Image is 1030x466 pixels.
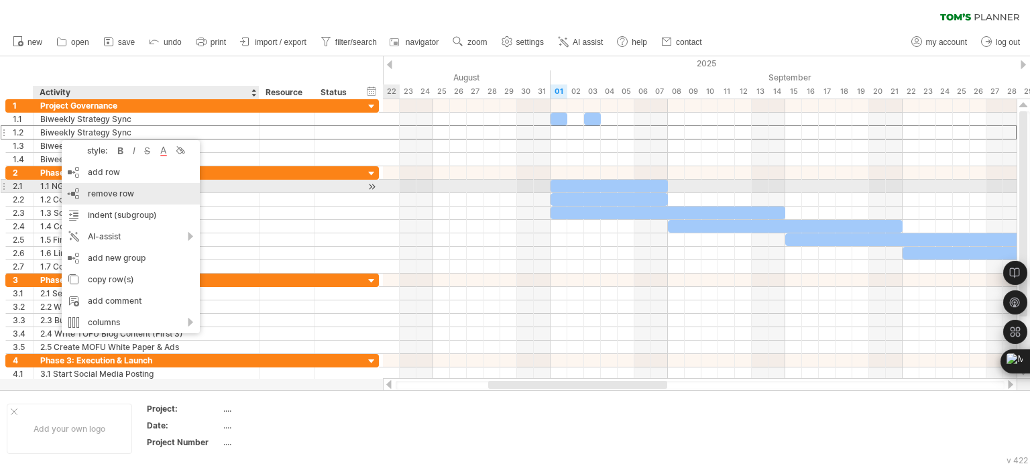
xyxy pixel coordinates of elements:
div: Friday, 19 September 2025 [852,84,869,99]
a: help [614,34,651,51]
a: settings [498,34,548,51]
div: Thursday, 11 September 2025 [718,84,735,99]
div: Monday, 25 August 2025 [433,84,450,99]
div: Tuesday, 23 September 2025 [919,84,936,99]
div: 1.7 Content Calendar & Distribution Plan [40,260,252,273]
div: Phase 3: Execution & Launch [40,354,252,367]
a: contact [658,34,706,51]
div: .... [223,403,336,414]
span: print [211,38,226,47]
div: columns [62,312,200,333]
div: Saturday, 27 September 2025 [986,84,1003,99]
span: open [71,38,89,47]
div: 3.4 [13,327,33,340]
div: Biweekly Strategy Sync [40,153,252,166]
span: zoom [467,38,487,47]
span: navigator [406,38,439,47]
div: Friday, 26 September 2025 [970,84,986,99]
div: Tuesday, 9 September 2025 [685,84,701,99]
div: Project: [147,403,221,414]
div: 2.5 [13,233,33,246]
div: 3.1 Start Social Media Posting [40,367,252,380]
div: copy row(s) [62,269,200,290]
div: Biweekly Strategy Sync [40,126,252,139]
div: Monday, 15 September 2025 [785,84,802,99]
div: Thursday, 18 September 2025 [836,84,852,99]
div: Tuesday, 16 September 2025 [802,84,819,99]
div: 1.5 Finalize ICPs, TAL, & Messaging [40,233,252,246]
div: 2.3 [13,207,33,219]
div: 2.1 Setup CRM & Email Platform [40,287,252,300]
a: print [192,34,230,51]
div: Saturday, 30 August 2025 [517,84,534,99]
a: my account [908,34,971,51]
div: Sunday, 7 September 2025 [651,84,668,99]
div: Sunday, 31 August 2025 [534,84,551,99]
div: 3.2 [13,300,33,313]
div: 2.4 Write TOFU Blog Content (First 3) [40,327,252,340]
div: Saturday, 13 September 2025 [752,84,768,99]
div: Monday, 22 September 2025 [903,84,919,99]
div: 1.3 Social Channel & Tool Setup [40,207,252,219]
div: indent (subgroup) [62,205,200,226]
div: Wednesday, 24 September 2025 [936,84,953,99]
div: Thursday, 25 September 2025 [953,84,970,99]
span: undo [164,38,182,47]
span: my account [926,38,967,47]
div: 2.2 [13,193,33,206]
span: settings [516,38,544,47]
div: Phase 1: Foundation & Setup [40,166,252,179]
div: 2.5 Create MOFU White Paper & Ads [40,341,252,353]
div: Monday, 1 September 2025 [551,84,567,99]
span: log out [996,38,1020,47]
div: Sunday, 14 September 2025 [768,84,785,99]
div: Friday, 29 August 2025 [500,84,517,99]
div: v 422 [1007,455,1028,465]
div: .... [223,436,336,448]
span: remove row [88,188,134,198]
div: 3.3 [13,314,33,327]
div: 1.4 Competitor & Keyword Research [40,220,252,233]
div: Activity [40,86,251,99]
span: filter/search [335,38,377,47]
div: Project Number [147,436,221,448]
div: Sunday, 28 September 2025 [1003,84,1020,99]
div: Sunday, 21 September 2025 [886,84,903,99]
span: save [118,38,135,47]
div: Biweekly Strategy Sync [40,113,252,125]
span: import / export [255,38,306,47]
a: AI assist [555,34,607,51]
div: Wednesday, 3 September 2025 [584,84,601,99]
div: 1.2 [13,126,33,139]
div: Friday, 5 September 2025 [618,84,634,99]
div: Friday, 12 September 2025 [735,84,752,99]
div: Add your own logo [7,404,132,454]
div: 3 [13,274,33,286]
div: Tuesday, 2 September 2025 [567,84,584,99]
div: 4 [13,354,33,367]
div: Biweekly Strategy Sync [40,139,252,152]
div: 2.2 Write Book & Create Audiobook [40,300,252,313]
a: save [100,34,139,51]
a: import / export [237,34,310,51]
div: Tuesday, 26 August 2025 [450,84,467,99]
a: undo [146,34,186,51]
div: 2.4 [13,220,33,233]
div: Wednesday, 10 September 2025 [701,84,718,99]
div: 1.6 LinkedIn Profile/Page Optimization [40,247,252,259]
a: zoom [449,34,491,51]
div: Saturday, 23 August 2025 [400,84,416,99]
a: open [53,34,93,51]
div: 2.3 Build Core Website & Exec Site [40,314,252,327]
div: add row [62,162,200,183]
span: new [27,38,42,47]
div: Sunday, 24 August 2025 [416,84,433,99]
div: 2.6 [13,247,33,259]
div: Resource [266,86,306,99]
span: AI assist [573,38,603,47]
a: log out [978,34,1024,51]
div: 3.5 [13,341,33,353]
div: Thursday, 4 September 2025 [601,84,618,99]
div: scroll to activity [365,180,378,194]
div: Date: [147,420,221,431]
